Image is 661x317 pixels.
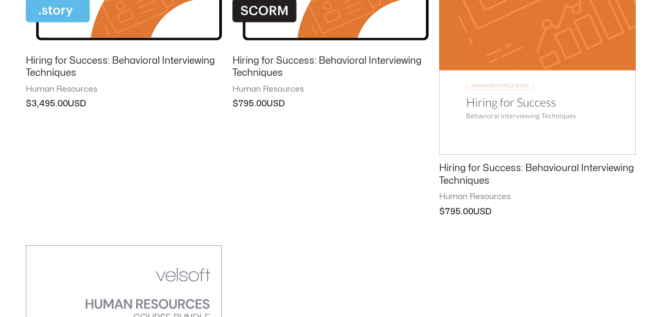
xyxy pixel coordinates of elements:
span: $ [232,100,238,108]
a: Hiring for Success: Behavioural Interviewing Techniques [439,162,635,192]
a: Hiring for Success: Behavioral Interviewing Techniques [26,55,222,84]
h2: Hiring for Success: Behavioural Interviewing Techniques [439,162,635,187]
span: Human Resources [232,84,429,95]
span: Human Resources [439,192,635,202]
bdi: 3,495.00 [26,100,68,108]
a: Hiring for Success: Behavioral Interviewing Techniques [232,55,429,84]
span: $ [26,100,32,108]
bdi: 795.00 [439,207,473,216]
bdi: 795.00 [232,100,267,108]
span: $ [439,207,445,216]
h2: Hiring for Success: Behavioral Interviewing Techniques [232,55,429,80]
span: Human Resources [26,84,222,95]
h2: Hiring for Success: Behavioral Interviewing Techniques [26,55,222,80]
